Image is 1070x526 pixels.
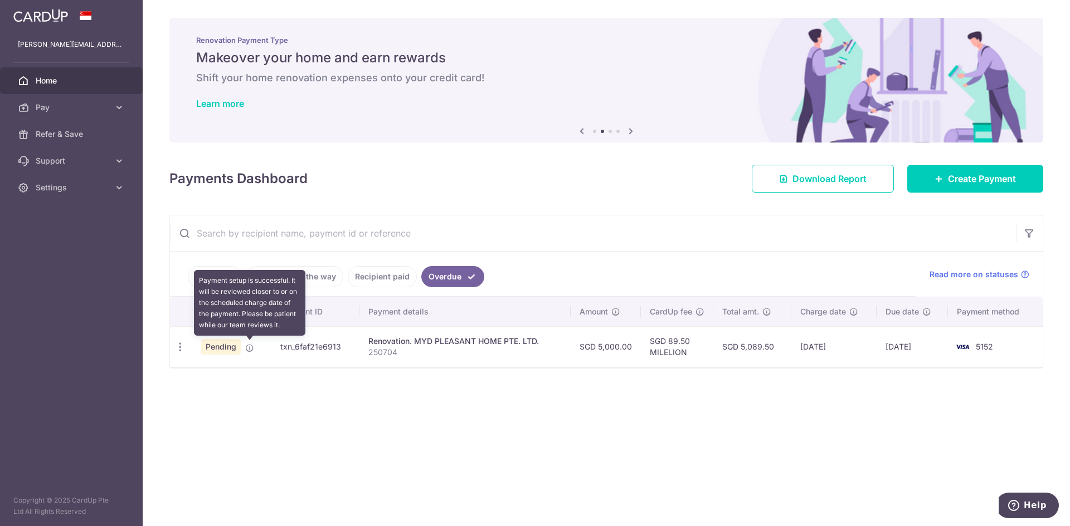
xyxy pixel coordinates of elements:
[791,326,876,367] td: [DATE]
[948,297,1043,326] th: Payment method
[18,39,125,50] p: [PERSON_NAME][EMAIL_ADDRESS][PERSON_NAME][DOMAIN_NAME]
[196,49,1016,67] h5: Makeover your home and earn rewards
[194,270,305,336] div: Payment setup is successful. It will be reviewed closer to or on the scheduled charge date of the...
[348,266,417,287] a: Recipient paid
[886,306,919,317] span: Due date
[722,306,759,317] span: Total amt.
[580,306,608,317] span: Amount
[13,9,68,22] img: CardUp
[800,306,846,317] span: Charge date
[188,266,242,287] a: Upcoming
[368,336,562,347] div: Renovation. MYD PLEASANT HOME PTE. LTD.
[169,18,1043,142] img: Renovation banner
[930,269,1029,280] a: Read more on statuses
[36,129,109,140] span: Refer & Save
[169,169,308,189] h4: Payments Dashboard
[36,182,109,193] span: Settings
[36,155,109,166] span: Support
[976,342,993,351] span: 5152
[196,98,244,109] a: Learn more
[641,326,713,367] td: SGD 89.50 MILELION
[271,297,359,326] th: Payment ID
[170,215,1016,251] input: Search by recipient name, payment id or reference
[196,36,1016,45] p: Renovation Payment Type
[650,306,692,317] span: CardUp fee
[36,102,109,113] span: Pay
[907,165,1043,193] a: Create Payment
[271,326,359,367] td: txn_6faf21e6913
[999,493,1059,520] iframe: Opens a widget where you can find more information
[948,172,1016,185] span: Create Payment
[36,75,109,86] span: Home
[368,347,562,358] p: 250704
[201,339,241,355] span: Pending
[196,71,1016,85] h6: Shift your home renovation expenses onto your credit card!
[792,172,867,185] span: Download Report
[930,269,1018,280] span: Read more on statuses
[713,326,791,367] td: SGD 5,089.50
[752,165,894,193] a: Download Report
[359,297,571,326] th: Payment details
[877,326,948,367] td: [DATE]
[571,326,641,367] td: SGD 5,000.00
[421,266,484,287] a: Overdue
[951,340,974,353] img: Bank Card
